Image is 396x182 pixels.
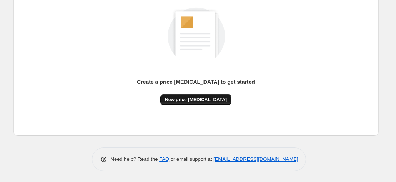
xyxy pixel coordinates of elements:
span: Need help? Read the [111,156,160,162]
button: New price [MEDICAL_DATA] [160,94,231,105]
a: [EMAIL_ADDRESS][DOMAIN_NAME] [213,156,298,162]
p: Create a price [MEDICAL_DATA] to get started [137,78,255,86]
span: New price [MEDICAL_DATA] [165,97,227,103]
span: or email support at [169,156,213,162]
a: FAQ [159,156,169,162]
